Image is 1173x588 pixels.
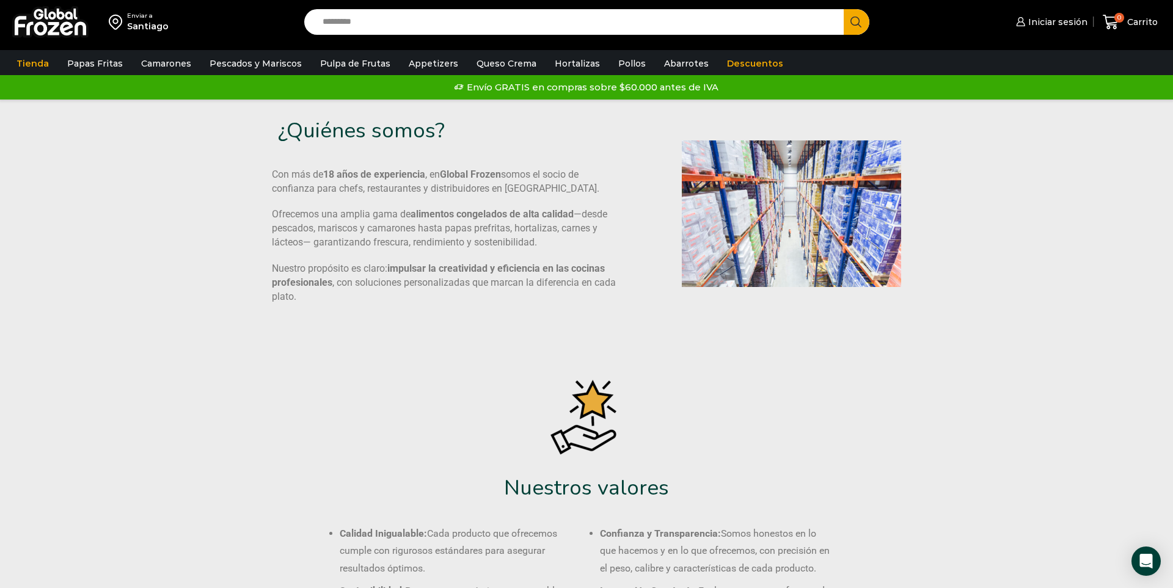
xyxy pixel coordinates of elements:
a: Papas Fritas [61,52,129,75]
span: 0 [1114,13,1124,23]
li: Somos honestos en lo que hacemos y en lo que ofrecemos, con precisión en el peso, calibre y carac... [600,525,833,578]
a: 0 Carrito [1100,8,1161,37]
a: Pescados y Mariscos [203,52,308,75]
a: Descuentos [721,52,789,75]
b: Global Frozen [440,169,501,180]
a: Queso Crema [470,52,543,75]
div: Santiago [127,20,169,32]
h3: ¿Quiénes somos? [278,118,574,143]
b: impulsar la creatividad y eficiencia en las cocinas profesionales [272,263,605,288]
div: Enviar a [127,12,169,20]
li: Cada producto que ofrecemos cumple con rigurosos estándares para asegurar resultados óptimos. [340,525,573,578]
a: Iniciar sesión [1013,10,1087,34]
a: Camarones [135,52,197,75]
b: Calidad Inigualable: [340,528,427,539]
p: Nuestro propósito es claro: , con soluciones personalizadas que marcan la diferencia en cada plato. [272,262,619,304]
p: Con más de , en somos el socio de confianza para chefs, restaurantes y distribuidores en [GEOGRAP... [272,168,619,196]
span: Carrito [1124,16,1158,28]
a: Abarrotes [658,52,715,75]
b: alimentos congelados de alta calidad [411,208,574,220]
div: Open Intercom Messenger [1131,546,1161,576]
a: Pulpa de Frutas [314,52,396,75]
h2: Nuestros valores [250,475,923,501]
b: Confianza y Transparencia: [600,528,721,539]
p: Ofrecemos una amplia gama de —desde pescados, mariscos y camarones hasta papas prefritas, hortali... [272,208,619,250]
b: 18 años de experiencia [323,169,425,180]
a: Appetizers [403,52,464,75]
a: Pollos [612,52,652,75]
button: Search button [844,9,869,35]
a: Hortalizas [549,52,606,75]
span: Iniciar sesión [1025,16,1087,28]
img: address-field-icon.svg [109,12,127,32]
a: Tienda [10,52,55,75]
